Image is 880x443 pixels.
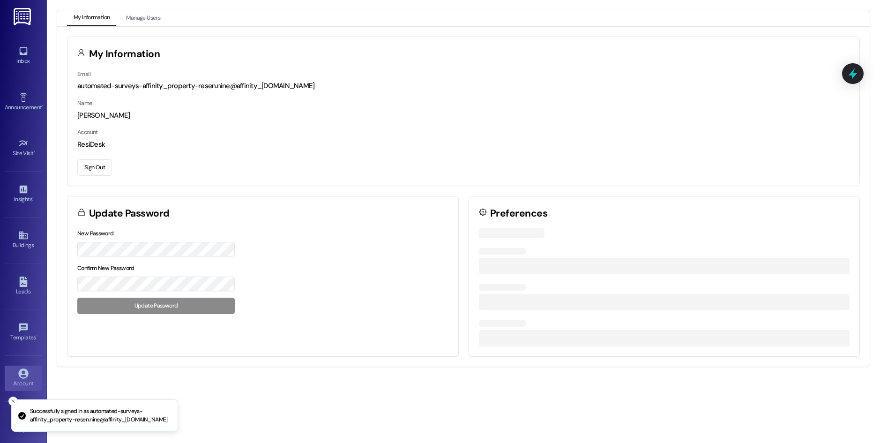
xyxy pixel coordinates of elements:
button: My Information [67,10,116,26]
h3: Preferences [490,209,547,218]
button: Sign Out [77,159,112,176]
a: Templates • [5,320,42,345]
img: ResiDesk Logo [14,8,33,25]
a: Site Visit • [5,135,42,161]
span: • [34,149,35,155]
label: New Password [77,230,114,237]
span: • [36,333,37,339]
label: Email [77,70,90,78]
label: Confirm New Password [77,264,134,272]
div: ResiDesk [77,140,850,150]
span: • [32,195,34,201]
a: Leads [5,274,42,299]
a: Inbox [5,43,42,68]
p: Successfully signed in as automated-surveys-affinity_property-resen.nine@affinity_[DOMAIN_NAME] [30,407,170,424]
a: Account [5,366,42,391]
h3: My Information [89,49,160,59]
span: • [42,103,43,109]
button: Manage Users [119,10,167,26]
div: [PERSON_NAME] [77,111,850,120]
label: Account [77,128,98,136]
button: Close toast [8,397,18,406]
div: automated-surveys-affinity_property-resen.nine@affinity_[DOMAIN_NAME] [77,81,850,91]
a: Insights • [5,181,42,207]
a: Support [5,412,42,437]
label: Name [77,99,92,107]
a: Buildings [5,227,42,253]
h3: Update Password [89,209,170,218]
